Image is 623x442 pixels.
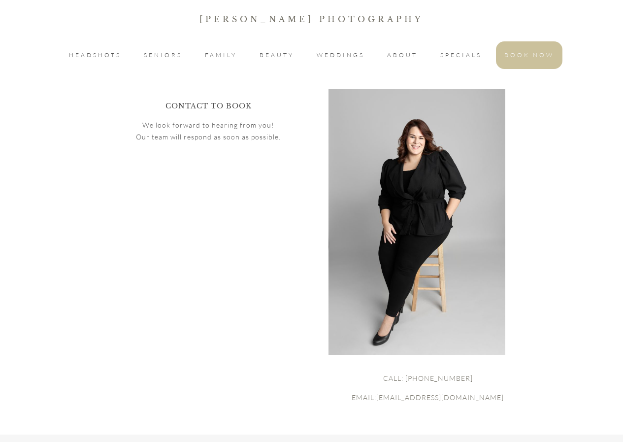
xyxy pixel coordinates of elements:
[317,49,364,61] a: WEDDINGS
[352,393,376,402] span: EMAIL:
[376,393,504,402] span: [EMAIL_ADDRESS][DOMAIN_NAME]
[383,374,473,382] span: CALL: [PHONE_NUMBER]
[136,131,281,143] p: Our team will respond as soon as possible.
[69,49,121,61] a: HEADSHOTS
[205,49,237,61] a: FAMILY
[328,89,505,355] img: RJP67434
[165,100,252,119] p: CONTACT TO BOOK
[136,119,281,132] p: We look forward to hearing from you!
[387,49,418,61] a: ABOUT
[144,49,182,61] a: SENIORS
[504,49,554,61] a: BOOK NOW
[0,12,623,26] p: [PERSON_NAME] Photography
[260,49,294,61] a: BEAUTY
[440,49,482,61] a: SPECIALS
